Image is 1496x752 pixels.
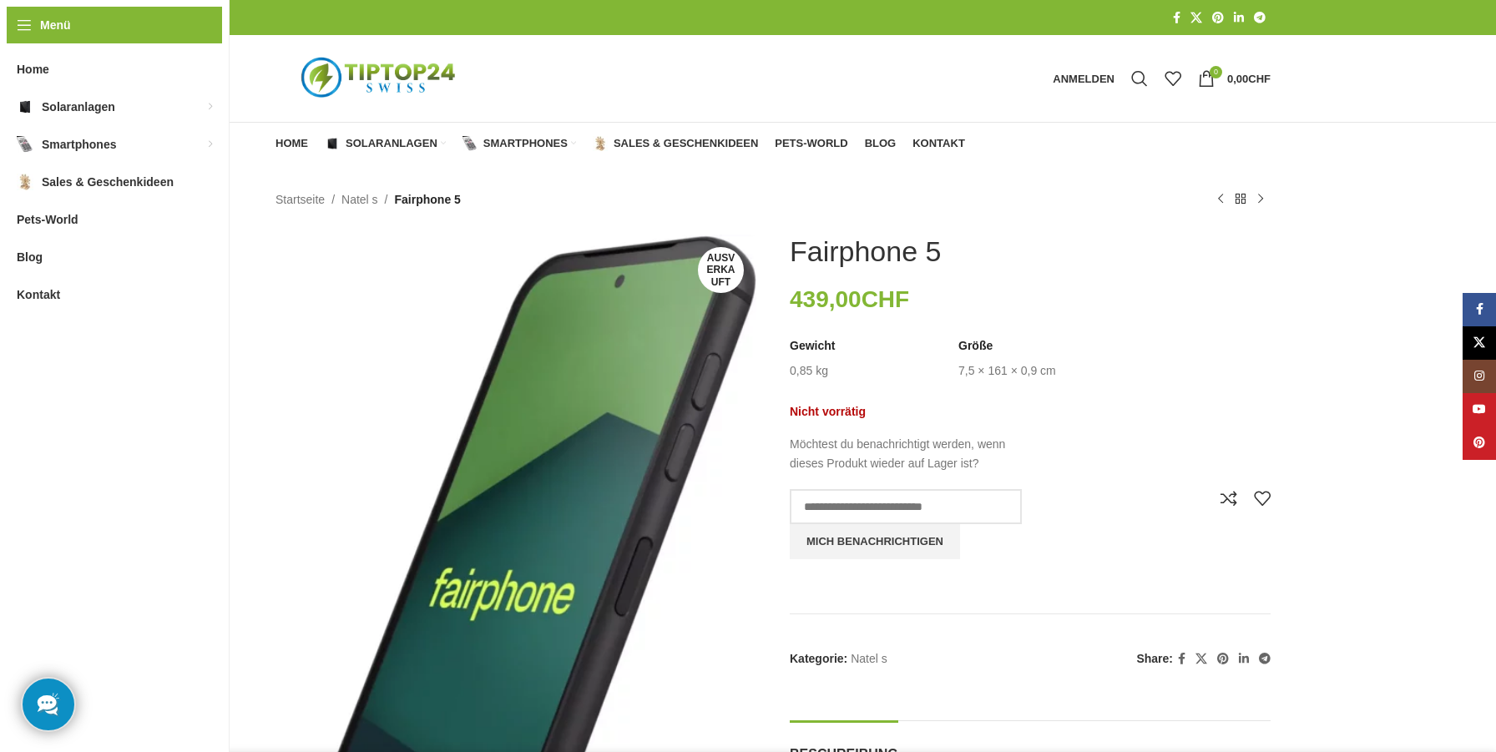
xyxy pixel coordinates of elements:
[17,280,60,310] span: Kontakt
[862,286,910,312] span: CHF
[1234,648,1254,670] a: LinkedIn Social Link
[1227,73,1271,85] bdi: 0,00
[1044,62,1123,95] a: Anmelden
[275,71,484,84] a: Logo der Website
[267,127,973,160] div: Hauptnavigation
[1156,62,1190,95] div: Meine Wunschliste
[17,242,43,272] span: Blog
[1463,426,1496,460] a: Pinterest Social Link
[17,98,33,115] img: Solaranlagen
[865,127,897,160] a: Blog
[790,338,1271,379] table: Produktdetails
[1463,360,1496,393] a: Instagram Social Link
[1248,73,1271,85] span: CHF
[17,204,78,235] span: Pets-World
[1212,648,1234,670] a: Pinterest Social Link
[42,167,174,197] span: Sales & Geschenkideen
[341,190,378,209] a: Natel s
[1173,648,1190,670] a: Facebook Social Link
[790,286,909,312] bdi: 439,00
[462,127,576,160] a: Smartphones
[1123,62,1156,95] a: Suche
[958,363,1056,380] td: 7,5 × 161 × 0,9 cm
[790,652,847,665] span: Kategorie:
[275,190,461,209] nav: Breadcrumb
[593,136,608,151] img: Sales & Geschenkideen
[912,127,965,160] a: Kontakt
[1463,293,1496,326] a: Facebook Social Link
[1254,648,1276,670] a: Telegram Social Link
[1185,7,1207,29] a: X Social Link
[790,235,941,269] h1: Fairphone 5
[1210,189,1231,209] a: Vorheriges Produkt
[912,137,965,150] span: Kontakt
[1168,7,1185,29] a: Facebook Social Link
[1053,73,1114,84] span: Anmelden
[275,137,308,150] span: Home
[1207,7,1229,29] a: Pinterest Social Link
[851,652,887,665] a: Natel s
[1463,326,1496,360] a: X Social Link
[1251,189,1271,209] a: Nächstes Produkt
[698,247,744,293] span: Ausverkauft
[1190,62,1279,95] a: 0 0,00CHF
[40,16,71,34] span: Menü
[1136,649,1173,668] span: Share:
[483,137,568,150] span: Smartphones
[1249,7,1271,29] a: Telegram Social Link
[790,363,828,380] td: 0,85 kg
[1210,66,1222,78] span: 0
[42,92,115,122] span: Solaranlagen
[275,127,308,160] a: Home
[17,136,33,153] img: Smartphones
[1190,648,1212,670] a: X Social Link
[42,129,116,159] span: Smartphones
[395,190,461,209] span: Fairphone 5
[17,54,49,84] span: Home
[1229,7,1249,29] a: LinkedIn Social Link
[775,127,847,160] a: Pets-World
[1463,393,1496,426] a: YouTube Social Link
[790,524,960,559] button: Mich benachrichtigen
[593,127,758,160] a: Sales & Geschenkideen
[325,127,446,160] a: Solaranlagen
[17,174,33,190] img: Sales & Geschenkideen
[614,137,758,150] span: Sales & Geschenkideen
[275,190,325,209] a: Startseite
[958,338,993,355] span: Größe
[325,136,340,151] img: Solaranlagen
[790,405,1022,419] p: Nicht vorrätig
[462,136,478,151] img: Smartphones
[790,338,835,355] span: Gewicht
[865,137,897,150] span: Blog
[775,137,847,150] span: Pets-World
[790,435,1022,472] p: Möchtest du benachrichtigt werden, wenn dieses Produkt wieder auf Lager ist?
[346,137,437,150] span: Solaranlagen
